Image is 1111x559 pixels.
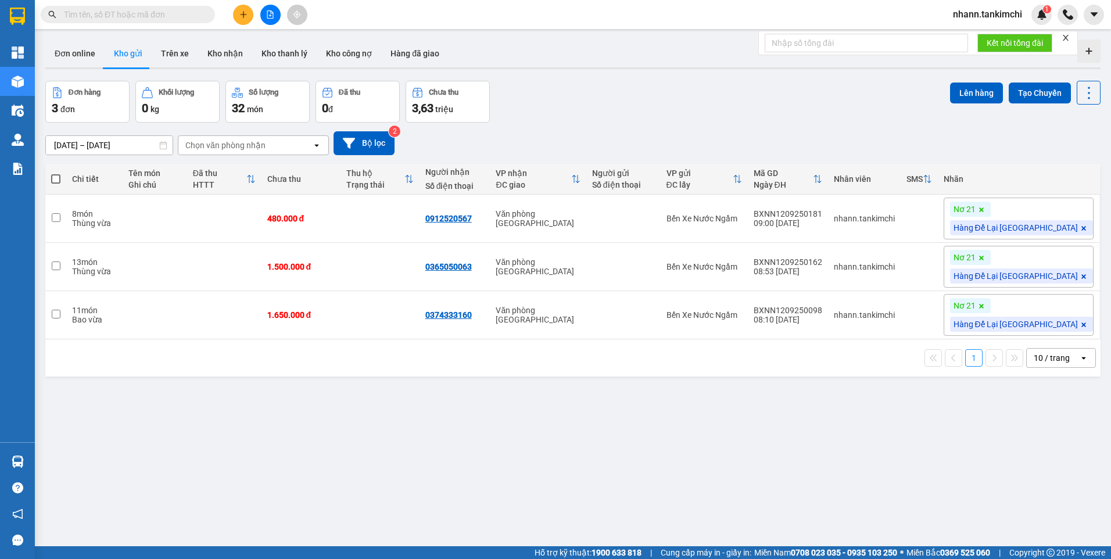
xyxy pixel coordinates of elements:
[287,5,307,25] button: aim
[1084,5,1104,25] button: caret-down
[128,169,181,178] div: Tên món
[425,181,485,191] div: Số điện thoại
[64,8,201,21] input: Tìm tên, số ĐT hoặc mã đơn
[791,548,897,557] strong: 0708 023 035 - 0935 103 250
[128,180,181,189] div: Ghi chú
[72,306,117,315] div: 11 món
[954,204,976,214] span: Nơ 21
[142,101,148,115] span: 0
[977,34,1052,52] button: Kết nối tổng đài
[900,550,904,555] span: ⚪️
[45,40,105,67] button: Đơn online
[592,180,655,189] div: Số điện thoại
[72,209,117,218] div: 8 món
[267,174,335,184] div: Chưa thu
[1077,40,1101,63] div: Tạo kho hàng mới
[150,105,159,114] span: kg
[754,306,822,315] div: BXNN1209250098
[999,546,1001,559] span: |
[193,180,246,189] div: HTTT
[754,209,822,218] div: BXNN1209250181
[666,310,742,320] div: Bến Xe Nước Ngầm
[266,10,274,19] span: file-add
[249,88,278,96] div: Số lượng
[260,5,281,25] button: file-add
[425,262,472,271] div: 0365050063
[60,105,75,114] span: đơn
[754,169,813,178] div: Mã GD
[666,262,742,271] div: Bến Xe Nước Ngầm
[650,546,652,559] span: |
[412,101,433,115] span: 3,63
[754,315,822,324] div: 08:10 [DATE]
[1089,9,1099,20] span: caret-down
[754,218,822,228] div: 09:00 [DATE]
[135,81,220,123] button: Khối lượng0kg
[754,180,813,189] div: Ngày ĐH
[334,131,395,155] button: Bộ lọc
[496,180,571,189] div: ĐC giao
[247,105,263,114] span: món
[267,214,335,223] div: 480.000 đ
[341,164,420,195] th: Toggle SortBy
[496,169,571,178] div: VP nhận
[496,306,580,324] div: Văn phòng [GEOGRAPHIC_DATA]
[592,548,641,557] strong: 1900 633 818
[496,257,580,276] div: Văn phòng [GEOGRAPHIC_DATA]
[754,257,822,267] div: BXNN1209250162
[105,40,152,67] button: Kho gửi
[906,546,990,559] span: Miền Bắc
[1034,352,1070,364] div: 10 / trang
[317,40,381,67] button: Kho công nợ
[1045,5,1049,13] span: 1
[944,7,1031,21] span: nhann.tankimchi
[834,262,895,271] div: nhann.tankimchi
[666,169,733,178] div: VP gửi
[193,169,246,178] div: Đã thu
[954,319,1078,329] span: Hàng Để Lại [GEOGRAPHIC_DATA]
[987,37,1043,49] span: Kết nối tổng đài
[425,214,472,223] div: 0912520567
[950,83,1003,103] button: Lên hàng
[389,126,400,137] sup: 2
[381,40,449,67] button: Hàng đã giao
[198,40,252,67] button: Kho nhận
[1063,9,1073,20] img: phone-icon
[69,88,101,96] div: Đơn hàng
[944,174,1094,184] div: Nhãn
[225,81,310,123] button: Số lượng32món
[834,174,895,184] div: Nhân viên
[535,546,641,559] span: Hỗ trợ kỹ thuật:
[965,349,983,367] button: 1
[46,136,173,155] input: Select a date range.
[328,105,333,114] span: đ
[954,223,1078,233] span: Hàng Để Lại [GEOGRAPHIC_DATA]
[12,456,24,468] img: warehouse-icon
[754,546,897,559] span: Miền Nam
[1062,34,1070,42] span: close
[72,315,117,324] div: Bao vừa
[233,5,253,25] button: plus
[267,310,335,320] div: 1.650.000 đ
[834,310,895,320] div: nhann.tankimchi
[339,88,360,96] div: Đã thu
[159,88,194,96] div: Khối lượng
[661,546,751,559] span: Cung cấp máy in - giấy in:
[666,180,733,189] div: ĐC lấy
[12,134,24,146] img: warehouse-icon
[346,180,404,189] div: Trạng thái
[901,164,938,195] th: Toggle SortBy
[1037,9,1047,20] img: icon-new-feature
[592,169,655,178] div: Người gửi
[12,46,24,59] img: dashboard-icon
[72,218,117,228] div: Thùng vừa
[45,81,130,123] button: Đơn hàng3đơn
[1009,83,1071,103] button: Tạo Chuyến
[239,10,248,19] span: plus
[312,141,321,150] svg: open
[187,164,261,195] th: Toggle SortBy
[293,10,301,19] span: aim
[1043,5,1051,13] sup: 1
[72,267,117,276] div: Thùng vừa
[152,40,198,67] button: Trên xe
